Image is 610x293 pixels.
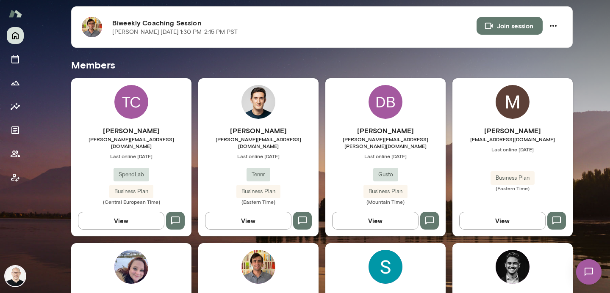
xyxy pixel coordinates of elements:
[7,145,24,162] button: Members
[198,153,319,159] span: Last online [DATE]
[112,18,477,28] h6: Biweekly Coaching Session
[247,170,270,179] span: Tennr
[369,250,402,284] img: Stephen Zhang
[198,136,319,149] span: [PERSON_NAME][EMAIL_ADDRESS][DOMAIN_NAME]
[7,51,24,68] button: Sessions
[325,126,446,136] h6: [PERSON_NAME]
[7,27,24,44] button: Home
[7,98,24,115] button: Insights
[5,266,25,286] img: Michael Wilson
[114,250,148,284] img: Ashleigh Struthers
[7,74,24,91] button: Growth Plan
[198,198,319,205] span: (Eastern Time)
[71,58,573,71] h5: Members
[491,174,535,182] span: Business Plan
[452,136,573,142] span: [EMAIL_ADDRESS][DOMAIN_NAME]
[477,17,543,35] button: Join session
[496,250,530,284] img: Ryan Kuhn
[71,136,191,149] span: [PERSON_NAME][EMAIL_ADDRESS][DOMAIN_NAME]
[452,185,573,192] span: (Eastern Time)
[241,85,275,119] img: Harry Burke
[71,126,191,136] h6: [PERSON_NAME]
[459,212,546,230] button: View
[373,170,398,179] span: Gusto
[325,153,446,159] span: Last online [DATE]
[363,187,408,196] span: Business Plan
[109,187,153,196] span: Business Plan
[496,85,530,119] img: Matthew Dillabough
[114,170,149,179] span: SpendLab
[8,5,22,22] img: Mento
[71,153,191,159] span: Last online [DATE]
[241,250,275,284] img: Luc Hyman
[369,85,402,119] div: DB
[452,126,573,136] h6: [PERSON_NAME]
[332,212,419,230] button: View
[198,126,319,136] h6: [PERSON_NAME]
[112,28,238,36] p: [PERSON_NAME] · [DATE] · 1:30 PM-2:15 PM PST
[7,169,24,186] button: Client app
[7,122,24,139] button: Documents
[114,85,148,119] div: TC
[325,136,446,149] span: [PERSON_NAME][EMAIL_ADDRESS][PERSON_NAME][DOMAIN_NAME]
[78,212,164,230] button: View
[236,187,280,196] span: Business Plan
[71,198,191,205] span: (Central European Time)
[205,212,291,230] button: View
[325,198,446,205] span: (Mountain Time)
[452,146,573,153] span: Last online [DATE]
